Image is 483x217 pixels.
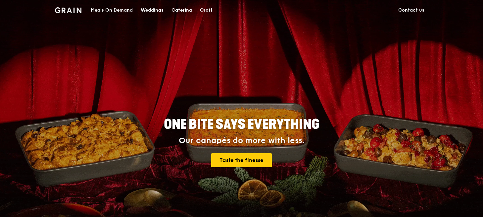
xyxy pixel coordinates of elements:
[164,116,319,132] span: ONE BITE SAYS EVERYTHING
[394,0,428,20] a: Contact us
[91,0,133,20] div: Meals On Demand
[55,7,82,13] img: Grain
[171,0,192,20] div: Catering
[122,136,361,145] div: Our canapés do more with less.
[168,0,196,20] a: Catering
[137,0,168,20] a: Weddings
[200,0,213,20] div: Craft
[141,0,164,20] div: Weddings
[211,153,272,167] a: Taste the finesse
[196,0,217,20] a: Craft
